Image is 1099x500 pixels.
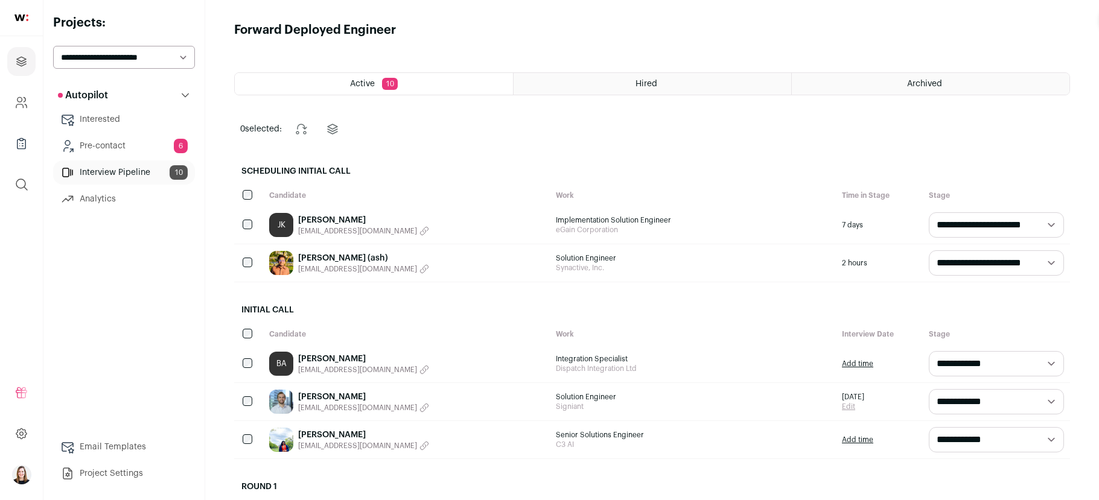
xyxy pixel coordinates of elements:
[263,185,550,206] div: Candidate
[923,323,1070,345] div: Stage
[269,428,293,452] img: fb7cd0761919851751429eeaa73dd1ad6ad2d25f89495c9476cec0bc0af3bb0c.jpg
[298,226,429,236] button: [EMAIL_ADDRESS][DOMAIN_NAME]
[269,352,293,376] a: BA
[269,251,293,275] img: 7353a5d27697bceac4d420b4f9112fa0ffd16f837d4e9989a58cf5eaf217ea79
[12,465,31,484] img: 15272052-medium_jpg
[58,88,108,103] p: Autopilot
[298,441,429,451] button: [EMAIL_ADDRESS][DOMAIN_NAME]
[350,80,375,88] span: Active
[298,252,429,264] a: [PERSON_NAME] (ash)
[550,323,836,345] div: Work
[836,323,923,345] div: Interview Date
[907,80,942,88] span: Archived
[53,107,195,131] a: Interested
[792,73,1069,95] a: Archived
[234,473,1070,500] h2: Round 1
[556,364,830,373] span: Dispatch Integration Ltd
[842,392,864,402] span: [DATE]
[287,115,316,144] button: Change stage
[12,465,31,484] button: Open dropdown
[234,22,396,39] h1: Forward Deployed Engineer
[923,185,1070,206] div: Stage
[298,226,417,236] span: [EMAIL_ADDRESS][DOMAIN_NAME]
[556,354,830,364] span: Integration Specialist
[298,403,417,413] span: [EMAIL_ADDRESS][DOMAIN_NAME]
[298,391,429,403] a: [PERSON_NAME]
[298,353,429,365] a: [PERSON_NAME]
[298,365,417,375] span: [EMAIL_ADDRESS][DOMAIN_NAME]
[7,88,36,117] a: Company and ATS Settings
[53,160,195,185] a: Interview Pipeline10
[842,359,873,369] a: Add time
[836,206,923,244] div: 7 days
[842,402,864,411] a: Edit
[556,402,830,411] span: Signiant
[53,187,195,211] a: Analytics
[14,14,28,21] img: wellfound-shorthand-0d5821cbd27db2630d0214b213865d53afaa358527fdda9d0ea32b1df1b89c2c.svg
[7,129,36,158] a: Company Lists
[53,134,195,158] a: Pre-contact6
[7,47,36,76] a: Projects
[636,80,657,88] span: Hired
[298,264,429,274] button: [EMAIL_ADDRESS][DOMAIN_NAME]
[556,225,830,235] span: eGain Corporation
[556,253,830,263] span: Solution Engineer
[298,214,429,226] a: [PERSON_NAME]
[556,263,830,273] span: Synactive, Inc.
[514,73,791,95] a: Hired
[556,440,830,449] span: C3 AI
[269,213,293,237] a: JK
[556,392,830,402] span: Solution Engineer
[836,244,923,282] div: 2 hours
[298,441,417,451] span: [EMAIL_ADDRESS][DOMAIN_NAME]
[240,123,282,135] span: selected:
[170,165,188,180] span: 10
[234,297,1070,323] h2: Initial Call
[298,264,417,274] span: [EMAIL_ADDRESS][DOMAIN_NAME]
[382,78,398,90] span: 10
[556,215,830,225] span: Implementation Solution Engineer
[550,185,836,206] div: Work
[842,435,873,445] a: Add time
[298,365,429,375] button: [EMAIL_ADDRESS][DOMAIN_NAME]
[298,429,429,441] a: [PERSON_NAME]
[174,139,188,153] span: 6
[240,125,245,133] span: 0
[269,390,293,414] img: ab8866e88744a9ea5986fe061878c69e7a3334c4eb8cf021ed2c80261a7673d6.jpg
[53,435,195,459] a: Email Templates
[556,430,830,440] span: Senior Solutions Engineer
[234,158,1070,185] h2: Scheduling Initial Call
[53,461,195,486] a: Project Settings
[53,14,195,31] h2: Projects:
[298,403,429,413] button: [EMAIL_ADDRESS][DOMAIN_NAME]
[836,185,923,206] div: Time in Stage
[263,323,550,345] div: Candidate
[53,83,195,107] button: Autopilot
